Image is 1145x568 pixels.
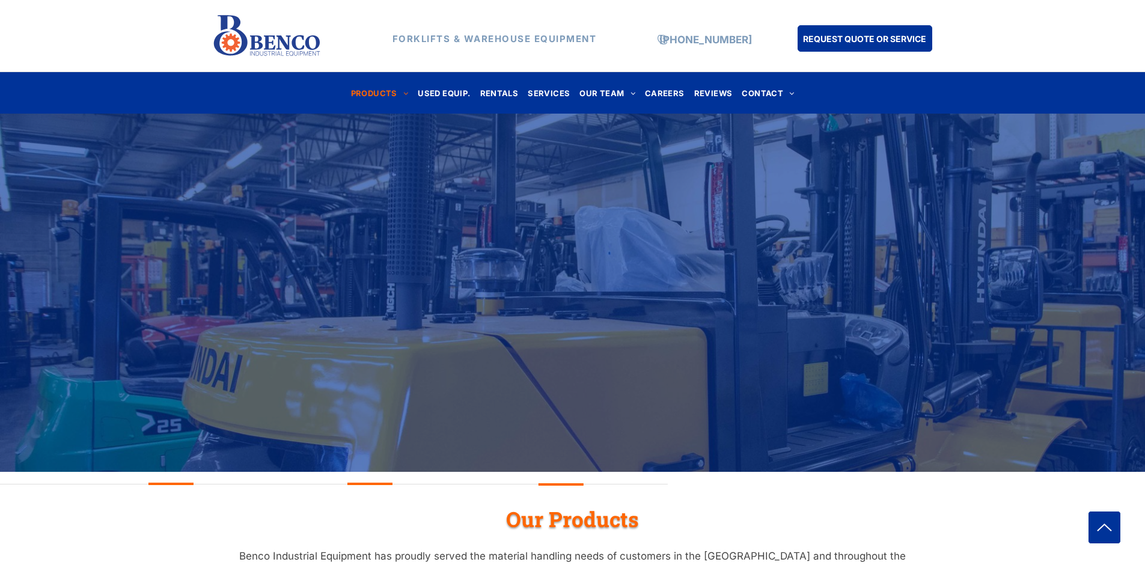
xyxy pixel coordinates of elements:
[346,85,414,101] a: PRODUCTS
[575,85,640,101] a: OUR TEAM
[640,85,689,101] a: CAREERS
[523,85,575,101] a: SERVICES
[689,85,737,101] a: REVIEWS
[798,25,932,52] a: REQUEST QUOTE OR SERVICE
[506,505,639,533] span: Our Products
[803,28,926,50] span: REQUEST QUOTE OR SERVICE
[413,85,475,101] a: USED EQUIP.
[659,34,752,46] a: [PHONE_NUMBER]
[392,33,597,44] strong: FORKLIFTS & WAREHOUSE EQUIPMENT
[737,85,799,101] a: CONTACT
[475,85,524,101] a: RENTALS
